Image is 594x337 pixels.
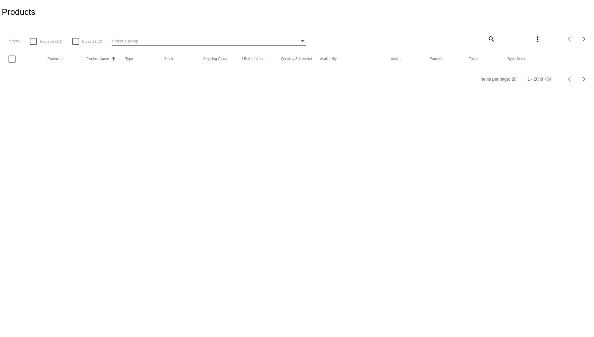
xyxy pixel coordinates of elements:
div: 1 - 20 of 404 [528,77,552,82]
mat-icon: search [487,33,495,44]
button: Change sorting for ShippingClass [203,57,227,61]
span: Invalid (32) [82,37,102,46]
div: 20 [512,77,516,82]
mat-select: Select a group [112,37,306,46]
mat-header-cell: Availability [320,57,391,61]
span: Inactive (13) [40,37,62,46]
h2: Products [2,7,35,17]
button: Previous page [563,72,577,86]
button: Change sorting for QuantityScheduled [281,57,312,61]
span: Select a group [112,39,138,43]
button: Next page [577,32,591,46]
div: Items per page: [481,77,510,82]
button: Previous page [563,32,577,46]
span: Show: [9,39,20,43]
button: Change sorting for ProductName [86,57,109,61]
button: Change sorting for TotalQuantityScheduledPaused [430,57,442,61]
button: Change sorting for TotalQuantityFailed [469,57,478,61]
button: Change sorting for ValidationErrorCode [508,57,526,61]
button: Change sorting for TotalQuantityScheduledActive [391,57,400,61]
button: Change sorting for StockLevel [164,57,173,61]
button: Change sorting for LifetimeValue [242,57,264,61]
button: Change sorting for ProductType [125,57,133,61]
mat-icon: more_vert [533,35,542,43]
button: Change sorting for ExternalId [47,57,64,61]
button: Next page [577,72,591,86]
